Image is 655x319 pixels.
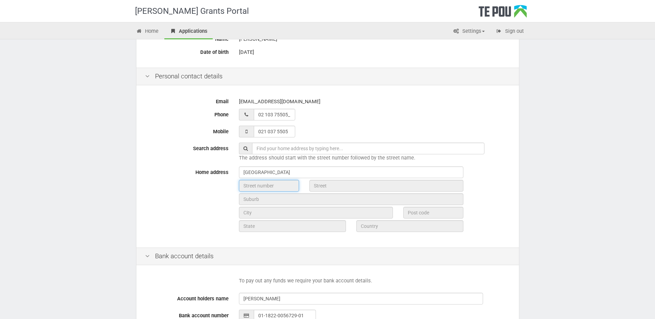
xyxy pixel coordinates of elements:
[136,68,519,85] div: Personal contact details
[179,312,229,319] span: Bank account number
[448,24,490,39] a: Settings
[213,128,229,135] span: Mobile
[131,24,164,39] a: Home
[479,5,527,22] div: Te Pou Logo
[239,46,510,58] div: [DATE]
[239,96,510,108] div: [EMAIL_ADDRESS][DOMAIN_NAME]
[239,277,510,284] p: To pay out any funds we require your bank account details.
[239,166,463,178] input: Building name
[136,248,519,265] div: Bank account details
[309,180,463,192] input: Street
[403,207,463,219] input: Post code
[491,24,529,39] a: Sign out
[239,180,299,192] input: Street number
[164,24,213,39] a: Applications
[140,166,234,176] label: Home address
[239,207,393,219] input: City
[140,46,234,56] label: Date of birth
[177,296,229,302] span: Account holders name
[239,193,463,205] input: Suburb
[140,96,234,105] label: Email
[239,155,415,161] span: The address should start with the street number followed by the street name.
[214,112,229,118] span: Phone
[252,143,484,154] input: Find your home address by typing here...
[356,220,463,232] input: Country
[239,220,346,232] input: State
[140,143,234,152] label: Search address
